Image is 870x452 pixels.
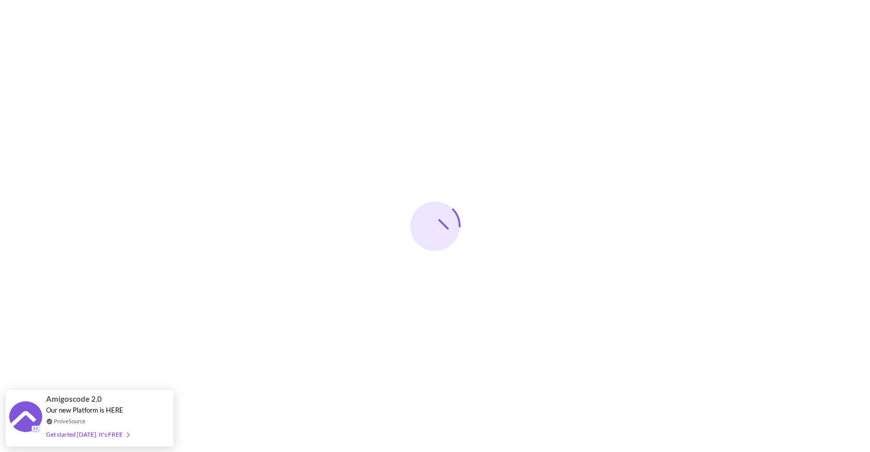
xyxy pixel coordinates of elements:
span: Amigoscode 2.0 [46,393,102,405]
a: ProveSource [54,417,85,425]
span: Our new Platform is HERE [46,406,123,414]
img: provesource social proof notification image [9,401,42,435]
iframe: chat widget [807,388,870,437]
div: Get started [DATE]. It's FREE [46,428,129,440]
